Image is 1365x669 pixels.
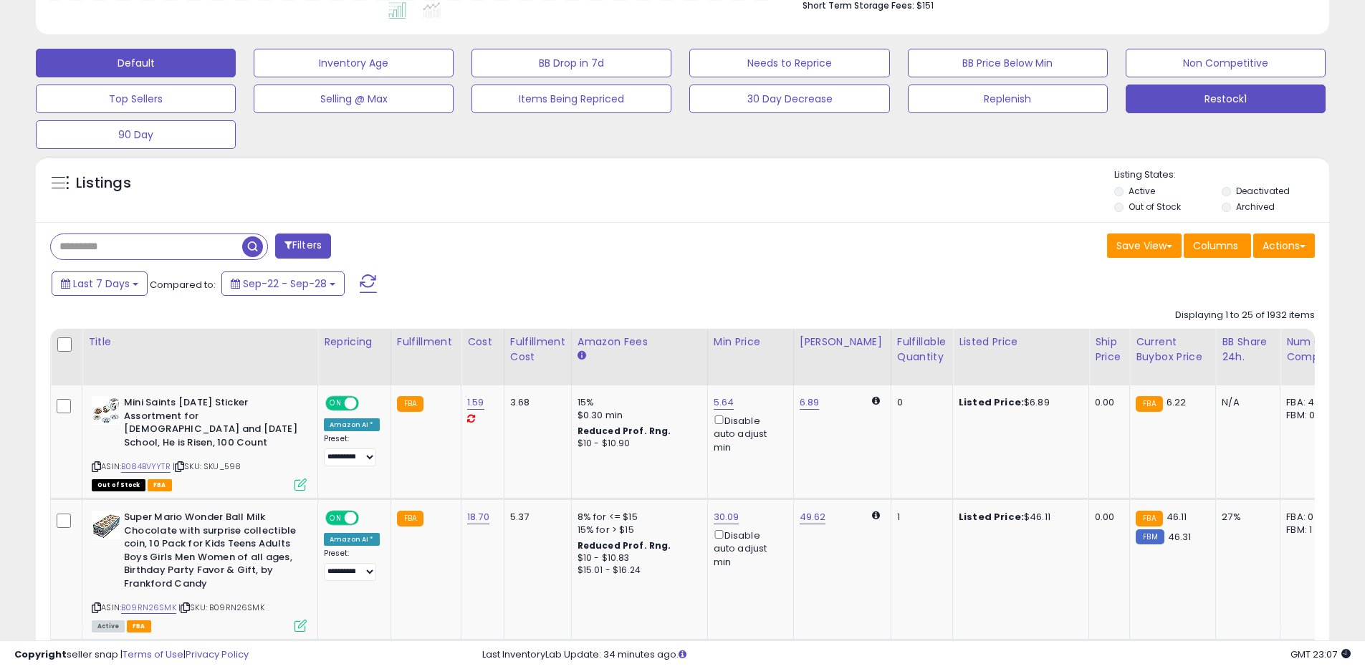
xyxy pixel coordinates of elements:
[92,396,120,425] img: 51hABudUv0L._SL40_.jpg
[1184,234,1251,258] button: Columns
[908,85,1108,113] button: Replenish
[1129,185,1155,197] label: Active
[578,425,671,437] b: Reduced Prof. Rng.
[467,334,498,350] div: Cost
[578,564,696,577] div: $15.01 - $16.24
[121,602,176,614] a: B09RN26SMK
[36,120,236,149] button: 90 Day
[800,510,826,524] a: 49.62
[1222,334,1274,365] div: BB Share 24h.
[124,511,298,594] b: Super Mario Wonder Ball Milk Chocolate with surprise collectible coin, 10 Pack for Kids Teens Adu...
[471,85,671,113] button: Items Being Repriced
[714,334,787,350] div: Min Price
[36,85,236,113] button: Top Sellers
[578,524,696,536] div: 15% for > $15
[1095,334,1124,365] div: Ship Price
[1286,511,1333,524] div: FBA: 0
[714,395,734,410] a: 5.64
[1095,511,1119,524] div: 0.00
[578,511,696,524] div: 8% for <= $15
[327,398,345,410] span: ON
[689,85,889,113] button: 30 Day Decrease
[510,334,565,365] div: Fulfillment Cost
[92,511,120,539] img: 51hJ6d9bP+L._SL40_.jpg
[73,276,130,291] span: Last 7 Days
[897,396,942,409] div: 0
[714,527,782,569] div: Disable auto adjust min
[327,512,345,524] span: ON
[1290,648,1351,661] span: 2025-10-6 23:07 GMT
[1167,395,1187,409] span: 6.22
[1167,510,1187,524] span: 46.11
[471,49,671,77] button: BB Drop in 7d
[897,511,942,524] div: 1
[92,620,125,632] span: All listings currently available for purchase on Amazon
[1175,309,1315,322] div: Displaying 1 to 25 of 1932 items
[150,278,216,292] span: Compared to:
[397,511,423,526] small: FBA
[1114,168,1329,182] p: Listing States:
[1222,396,1269,409] div: N/A
[254,85,454,113] button: Selling @ Max
[714,413,782,454] div: Disable auto adjust min
[959,395,1024,409] b: Listed Price:
[36,49,236,77] button: Default
[714,510,739,524] a: 30.09
[578,334,701,350] div: Amazon Fees
[510,396,560,409] div: 3.68
[124,396,298,453] b: Mini Saints [DATE] Sticker Assortment for [DEMOGRAPHIC_DATA] and [DATE] School, He is Risen, 100 ...
[92,396,307,489] div: ASIN:
[510,511,560,524] div: 5.37
[243,276,327,291] span: Sep-22 - Sep-28
[908,49,1108,77] button: BB Price Below Min
[1236,185,1290,197] label: Deactivated
[1126,49,1326,77] button: Non Competitive
[397,396,423,412] small: FBA
[578,539,671,552] b: Reduced Prof. Rng.
[1286,524,1333,536] div: FBM: 1
[324,533,380,546] div: Amazon AI *
[52,271,148,296] button: Last 7 Days
[88,334,312,350] div: Title
[275,234,331,259] button: Filters
[324,434,380,466] div: Preset:
[397,334,455,350] div: Fulfillment
[186,648,249,661] a: Privacy Policy
[357,512,380,524] span: OFF
[178,602,264,613] span: | SKU: B09RN26SMK
[1286,396,1333,409] div: FBA: 4
[959,511,1078,524] div: $46.11
[1095,396,1119,409] div: 0.00
[1136,396,1162,412] small: FBA
[800,334,885,350] div: [PERSON_NAME]
[1253,234,1315,258] button: Actions
[221,271,345,296] button: Sep-22 - Sep-28
[357,398,380,410] span: OFF
[1193,239,1238,253] span: Columns
[1286,409,1333,422] div: FBM: 0
[578,438,696,450] div: $10 - $10.90
[76,173,131,193] h5: Listings
[467,510,489,524] a: 18.70
[1126,85,1326,113] button: Restock1
[1222,511,1269,524] div: 27%
[1136,529,1164,544] small: FBM
[123,648,183,661] a: Terms of Use
[324,549,380,581] div: Preset:
[578,350,586,362] small: Amazon Fees.
[1107,234,1182,258] button: Save View
[1136,511,1162,526] small: FBA
[14,648,249,662] div: seller snap | |
[959,334,1083,350] div: Listed Price
[578,409,696,422] div: $0.30 min
[800,395,820,410] a: 6.89
[578,396,696,409] div: 15%
[254,49,454,77] button: Inventory Age
[467,395,484,410] a: 1.59
[578,552,696,564] div: $10 - $10.83
[1136,334,1210,365] div: Current Buybox Price
[127,620,151,632] span: FBA
[1236,201,1275,213] label: Archived
[959,396,1078,409] div: $6.89
[689,49,889,77] button: Needs to Reprice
